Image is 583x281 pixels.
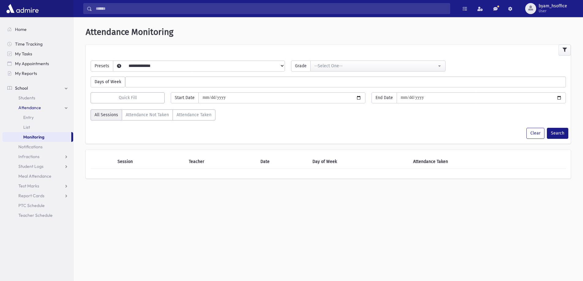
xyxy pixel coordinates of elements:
span: Test Marks [18,183,39,189]
div: --Select One-- [314,63,436,69]
label: Attendance Taken [173,109,215,120]
a: My Reports [2,68,73,78]
span: Days of Week [91,76,125,87]
a: Students [2,93,73,103]
span: Grade [291,61,311,72]
a: Meal Attendance [2,171,73,181]
span: Start Date [171,92,199,103]
span: Meal Attendance [18,173,51,179]
span: Quick Fill [119,95,137,100]
span: User [539,9,567,13]
a: Home [2,24,73,34]
a: List [2,122,73,132]
span: School [15,85,28,91]
th: Session [114,155,185,169]
span: Report Cards [18,193,44,198]
a: Report Cards [2,191,73,201]
div: AttTaken [91,109,215,123]
span: Notifications [18,144,43,150]
img: AdmirePro [5,2,40,15]
span: Monitoring [23,134,44,140]
label: Attendance Not Taken [122,109,173,120]
button: --Select One-- [310,61,445,72]
span: byam_hsoffice [539,4,567,9]
a: Teacher Schedule [2,210,73,220]
a: Entry [2,113,73,122]
span: Entry [23,115,34,120]
a: Attendance [2,103,73,113]
span: Infractions [18,154,39,159]
span: Presets [91,61,113,72]
th: Day of Week [309,155,409,169]
span: Teacher Schedule [18,213,53,218]
a: Notifications [2,142,73,152]
span: My Appointments [15,61,49,66]
input: Search [92,3,450,14]
span: Students [18,95,35,101]
th: Attendance Taken [409,155,543,169]
a: PTC Schedule [2,201,73,210]
span: Home [15,27,27,32]
button: Quick Fill [91,92,165,103]
span: My Tasks [15,51,32,57]
label: All Sessions [91,109,122,120]
a: Time Tracking [2,39,73,49]
a: Monitoring [2,132,71,142]
a: Infractions [2,152,73,161]
button: Clear [526,128,544,139]
span: My Reports [15,71,37,76]
span: PTC Schedule [18,203,45,208]
button: Search [547,128,568,139]
a: My Appointments [2,59,73,68]
span: Time Tracking [15,41,43,47]
th: Date [257,155,309,169]
a: Test Marks [2,181,73,191]
span: Student Logs [18,164,43,169]
span: List [23,124,30,130]
th: Teacher [185,155,257,169]
a: Student Logs [2,161,73,171]
a: My Tasks [2,49,73,59]
span: End Date [372,92,397,103]
span: Attendance [18,105,41,110]
span: Attendance Monitoring [86,27,174,37]
a: School [2,83,73,93]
